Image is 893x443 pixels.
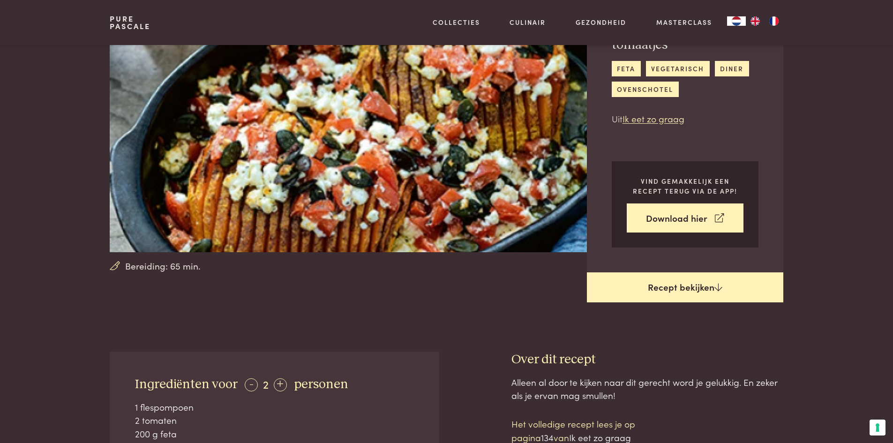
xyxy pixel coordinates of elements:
[612,82,679,97] a: ovenschotel
[727,16,746,26] div: Language
[263,376,269,391] span: 2
[135,427,414,441] div: 200 g feta
[646,61,710,76] a: vegetarisch
[294,378,348,391] span: personen
[727,16,783,26] aside: Language selected: Nederlands
[612,61,641,76] a: feta
[245,378,258,391] div: -
[274,378,287,391] div: +
[627,176,743,195] p: Vind gemakkelijk een recept terug via de app!
[576,17,626,27] a: Gezondheid
[623,112,684,125] a: Ik eet zo graag
[727,16,746,26] a: NL
[125,259,201,273] span: Bereiding: 65 min.
[612,112,758,126] p: Uit
[746,16,765,26] a: EN
[135,378,238,391] span: Ingrediënten voor
[110,15,150,30] a: PurePascale
[656,17,712,27] a: Masterclass
[870,420,885,435] button: Uw voorkeuren voor toestemming voor trackingtechnologieën
[627,203,743,233] a: Download hier
[765,16,783,26] a: FR
[511,375,783,402] div: Alleen al door te kijken naar dit gerecht word je gelukkig. En zeker als je ervan mag smullen!
[511,352,783,368] h3: Over dit recept
[746,16,783,26] ul: Language list
[135,400,414,414] div: 1 flespompoen
[433,17,480,27] a: Collecties
[587,272,783,302] a: Recept bekijken
[715,61,749,76] a: diner
[135,413,414,427] div: 2 tomaten
[510,17,546,27] a: Culinair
